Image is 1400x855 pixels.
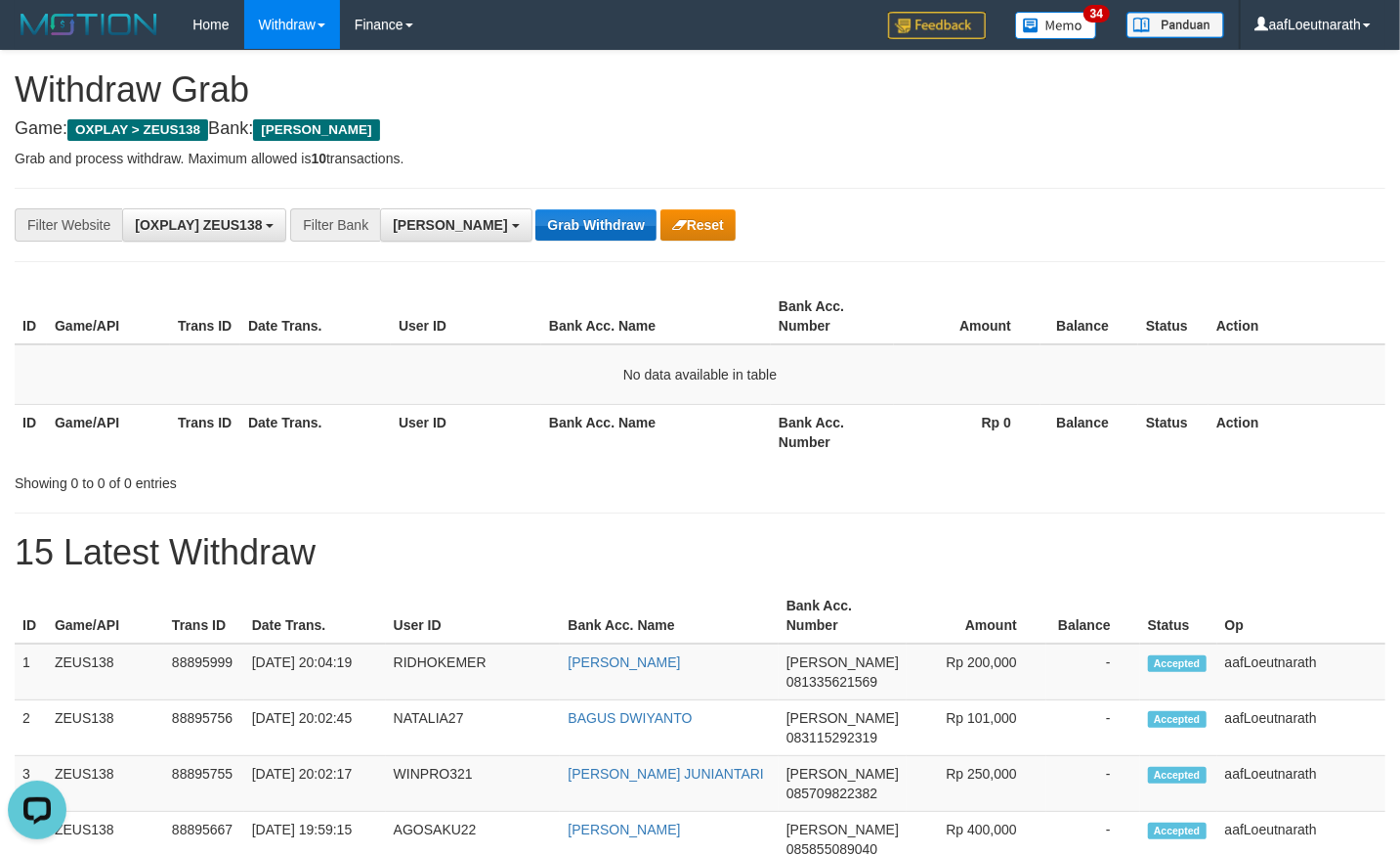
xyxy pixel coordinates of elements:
th: Rp 0 [894,404,1040,460]
th: Bank Acc. Number [771,289,894,344]
td: RIDHOKEMER [386,644,561,700]
span: Copy 085709822382 to clipboard [786,786,877,801]
h4: Game: Bank: [15,119,1385,139]
td: 88895756 [164,700,244,756]
strong: 10 [311,151,326,166]
button: Reset [660,209,736,241]
td: Rp 250,000 [907,756,1046,812]
button: Open LiveChat chat widget [8,8,66,67]
span: [PERSON_NAME] [786,822,899,837]
td: - [1046,644,1140,700]
td: 1 [15,644,47,700]
img: MOTION_logo.png [15,10,163,39]
td: - [1046,756,1140,812]
th: Date Trans. [240,404,391,460]
th: User ID [391,289,541,344]
td: WINPRO321 [386,756,561,812]
th: Game/API [47,588,164,644]
th: Action [1209,404,1385,460]
td: ZEUS138 [47,700,164,756]
span: OXPLAY > ZEUS138 [67,119,208,141]
a: BAGUS DWIYANTO [568,710,692,726]
span: [PERSON_NAME] [786,710,899,726]
th: ID [15,588,47,644]
th: User ID [386,588,561,644]
td: ZEUS138 [47,644,164,700]
h1: Withdraw Grab [15,70,1385,110]
th: Bank Acc. Number [771,404,894,460]
th: Status [1140,588,1217,644]
div: Filter Bank [290,208,380,242]
div: Showing 0 to 0 of 0 entries [15,466,569,493]
button: [OXPLAY] ZEUS138 [122,208,286,242]
th: ID [15,404,47,460]
th: Game/API [47,404,170,460]
th: Status [1138,289,1209,344]
td: Rp 200,000 [907,644,1046,700]
th: Date Trans. [244,588,386,644]
td: 2 [15,700,47,756]
th: Balance [1046,588,1140,644]
td: No data available in table [15,344,1385,405]
span: Accepted [1148,767,1207,784]
span: [PERSON_NAME] [393,217,507,233]
th: Action [1209,289,1385,344]
span: [OXPLAY] ZEUS138 [135,217,262,233]
a: [PERSON_NAME] [568,654,680,670]
td: Rp 101,000 [907,700,1046,756]
td: - [1046,700,1140,756]
th: Amount [894,289,1040,344]
div: Filter Website [15,208,122,242]
img: Button%20Memo.svg [1015,12,1097,39]
span: 34 [1083,5,1110,22]
th: ID [15,289,47,344]
img: Feedback.jpg [888,12,986,39]
th: Date Trans. [240,289,391,344]
th: Balance [1040,289,1138,344]
span: Accepted [1148,655,1207,672]
span: Copy 083115292319 to clipboard [786,730,877,745]
th: Trans ID [170,289,240,344]
td: 88895999 [164,644,244,700]
th: Trans ID [164,588,244,644]
th: Bank Acc. Name [541,289,771,344]
span: [PERSON_NAME] [786,654,899,670]
a: [PERSON_NAME] [568,822,680,837]
span: [PERSON_NAME] [786,766,899,782]
td: 3 [15,756,47,812]
h1: 15 Latest Withdraw [15,533,1385,572]
td: aafLoeutnarath [1217,700,1385,756]
th: User ID [391,404,541,460]
th: Balance [1040,404,1138,460]
td: [DATE] 20:02:45 [244,700,386,756]
p: Grab and process withdraw. Maximum allowed is transactions. [15,149,1385,168]
span: [PERSON_NAME] [253,119,379,141]
td: [DATE] 20:04:19 [244,644,386,700]
button: [PERSON_NAME] [380,208,531,242]
th: Game/API [47,289,170,344]
td: aafLoeutnarath [1217,644,1385,700]
span: Accepted [1148,823,1207,839]
th: Trans ID [170,404,240,460]
th: Status [1138,404,1209,460]
span: Accepted [1148,711,1207,728]
td: [DATE] 20:02:17 [244,756,386,812]
td: 88895755 [164,756,244,812]
td: aafLoeutnarath [1217,756,1385,812]
td: ZEUS138 [47,756,164,812]
th: Amount [907,588,1046,644]
th: Bank Acc. Name [541,404,771,460]
span: Copy 081335621569 to clipboard [786,674,877,690]
button: Grab Withdraw [535,209,656,241]
img: panduan.png [1126,12,1224,38]
td: NATALIA27 [386,700,561,756]
a: [PERSON_NAME] JUNIANTARI [568,766,763,782]
th: Op [1217,588,1385,644]
th: Bank Acc. Name [560,588,778,644]
th: Bank Acc. Number [779,588,907,644]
